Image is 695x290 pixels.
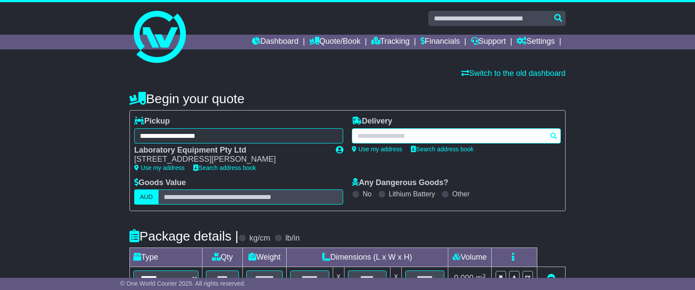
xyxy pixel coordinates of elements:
[120,280,246,287] span: © One World Courier 2025. All rights reserved.
[252,35,298,49] a: Dashboard
[243,248,287,267] td: Weight
[193,164,256,171] a: Search address book
[134,178,186,188] label: Goods Value
[420,35,460,49] a: Financials
[134,189,159,205] label: AUD
[130,248,202,267] td: Type
[309,35,361,49] a: Quote/Book
[134,146,327,155] div: Laboratory Equipment Pty Ltd
[411,146,473,153] a: Search address book
[389,190,435,198] label: Lithium Battery
[202,248,243,267] td: Qty
[391,267,402,290] td: x
[461,69,566,78] a: Switch to the old dashboard
[547,274,555,282] a: Remove this item
[452,190,470,198] label: Other
[352,128,561,143] typeahead: Please provide city
[129,91,566,106] h4: Begin your quote
[134,155,327,164] div: [STREET_ADDRESS][PERSON_NAME]
[454,274,473,282] span: 0.000
[352,146,402,153] a: Use my address
[352,178,448,188] label: Any Dangerous Goods?
[285,234,300,243] label: lb/in
[286,248,448,267] td: Dimensions (L x W x H)
[352,117,392,126] label: Delivery
[363,190,371,198] label: No
[448,248,491,267] td: Volume
[134,117,170,126] label: Pickup
[516,35,555,49] a: Settings
[129,229,238,243] h4: Package details |
[371,35,410,49] a: Tracking
[482,273,486,279] sup: 3
[333,267,344,290] td: x
[134,164,185,171] a: Use my address
[476,274,486,282] span: m
[471,35,506,49] a: Support
[249,234,270,243] label: kg/cm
